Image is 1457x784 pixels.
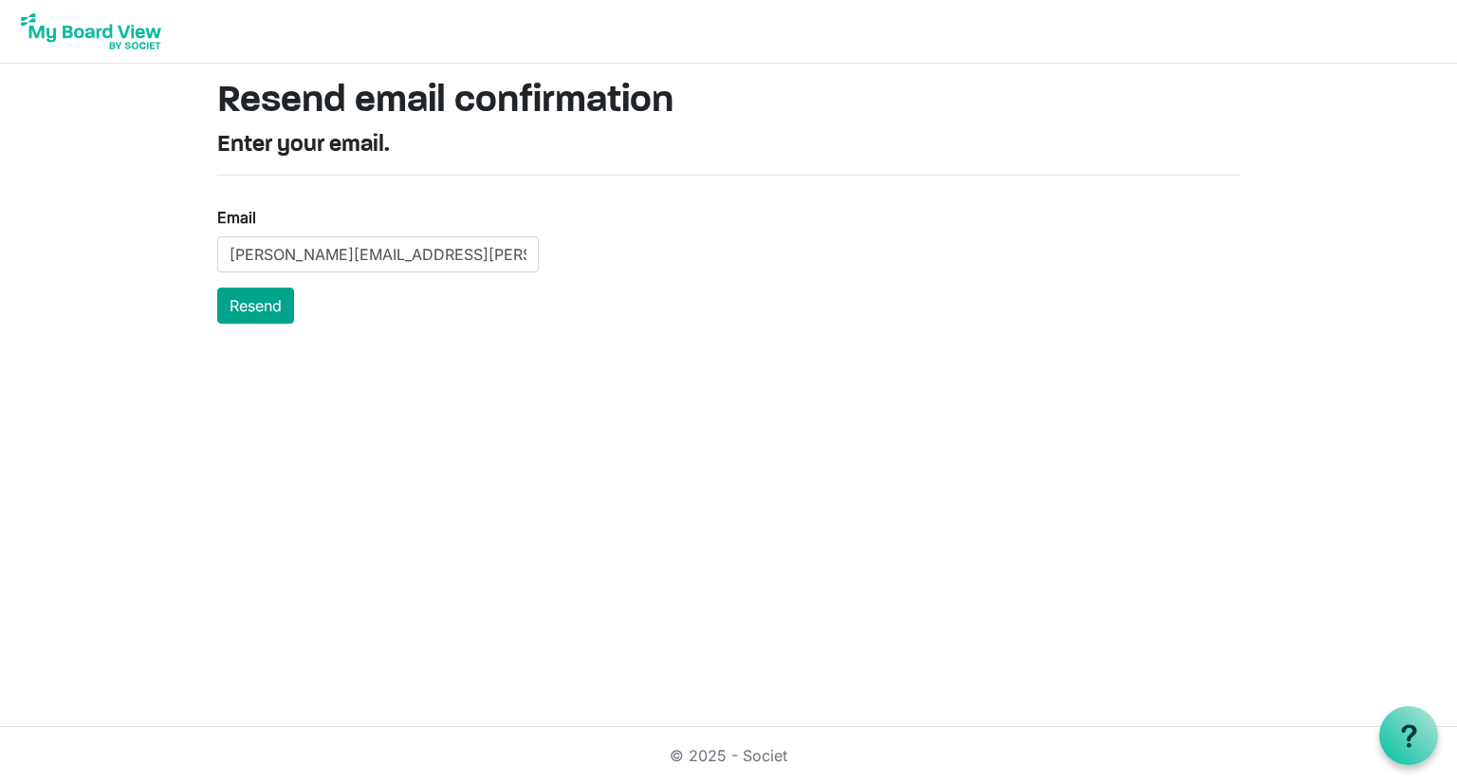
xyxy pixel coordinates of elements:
label: Email [217,206,256,229]
h4: Enter your email. [217,132,1240,159]
a: © 2025 - Societ [670,746,787,765]
h1: Resend email confirmation [217,79,1240,124]
img: My Board View Logo [15,8,167,55]
button: Resend [217,288,294,324]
